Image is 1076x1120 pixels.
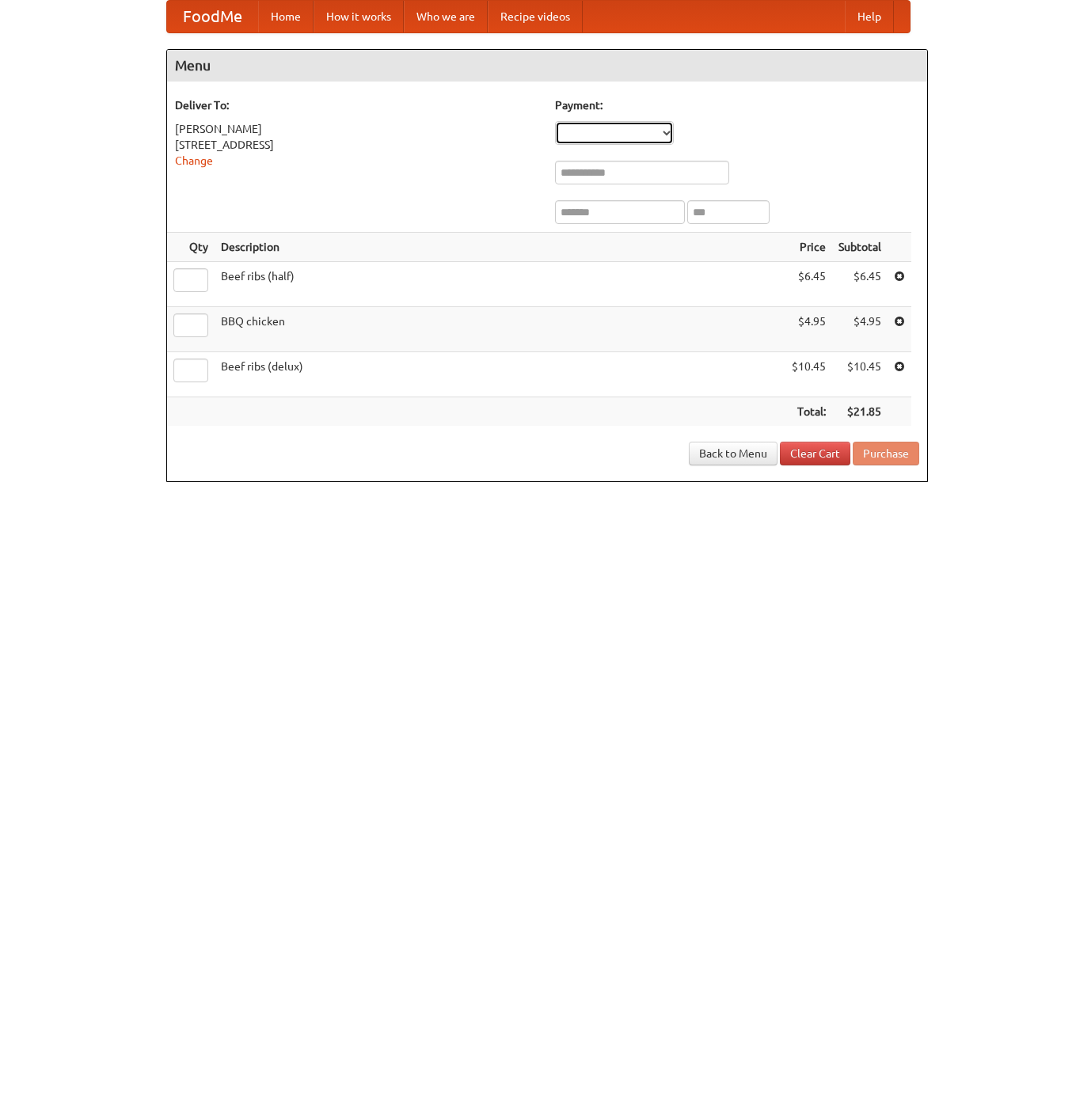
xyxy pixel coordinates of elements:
div: [STREET_ADDRESS] [175,137,539,153]
td: $10.45 [832,352,888,397]
h5: Deliver To: [175,97,539,113]
th: Description [215,233,785,262]
a: Home [258,1,314,32]
td: Beef ribs (half) [215,262,785,307]
th: Price [785,233,832,262]
th: Subtotal [832,233,888,262]
td: $6.45 [785,262,832,307]
th: Qty [167,233,215,262]
th: Total: [785,397,832,427]
a: Clear Cart [780,442,850,465]
a: FoodMe [167,1,258,32]
a: Change [175,154,213,167]
th: $21.85 [832,397,888,427]
a: Recipe videos [488,1,583,32]
a: Help [845,1,894,32]
h5: Payment: [555,97,919,113]
button: Purchase [853,442,919,465]
h4: Menu [167,50,927,82]
td: BBQ chicken [215,307,785,352]
td: $4.95 [832,307,888,352]
td: Beef ribs (delux) [215,352,785,397]
td: $10.45 [785,352,832,397]
a: How it works [314,1,404,32]
td: $4.95 [785,307,832,352]
a: Back to Menu [689,442,778,465]
td: $6.45 [832,262,888,307]
a: Who we are [404,1,488,32]
div: [PERSON_NAME] [175,121,539,137]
